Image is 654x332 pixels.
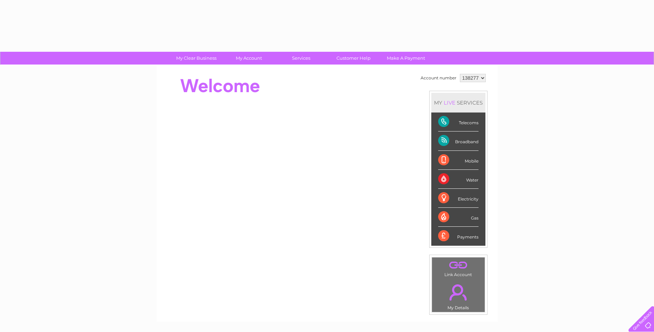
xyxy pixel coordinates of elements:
a: Customer Help [325,52,382,65]
a: . [434,280,483,304]
div: Gas [438,208,479,227]
div: Electricity [438,189,479,208]
div: MY SERVICES [431,93,485,113]
td: Account number [419,72,458,84]
a: Make A Payment [378,52,434,65]
td: My Details [432,279,485,312]
div: Payments [438,227,479,245]
a: My Account [220,52,277,65]
div: LIVE [442,99,457,106]
div: Water [438,170,479,189]
a: Services [273,52,330,65]
td: Link Account [432,257,485,279]
a: My Clear Business [168,52,225,65]
div: Telecoms [438,113,479,131]
a: . [434,259,483,271]
div: Mobile [438,151,479,170]
div: Broadband [438,131,479,150]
